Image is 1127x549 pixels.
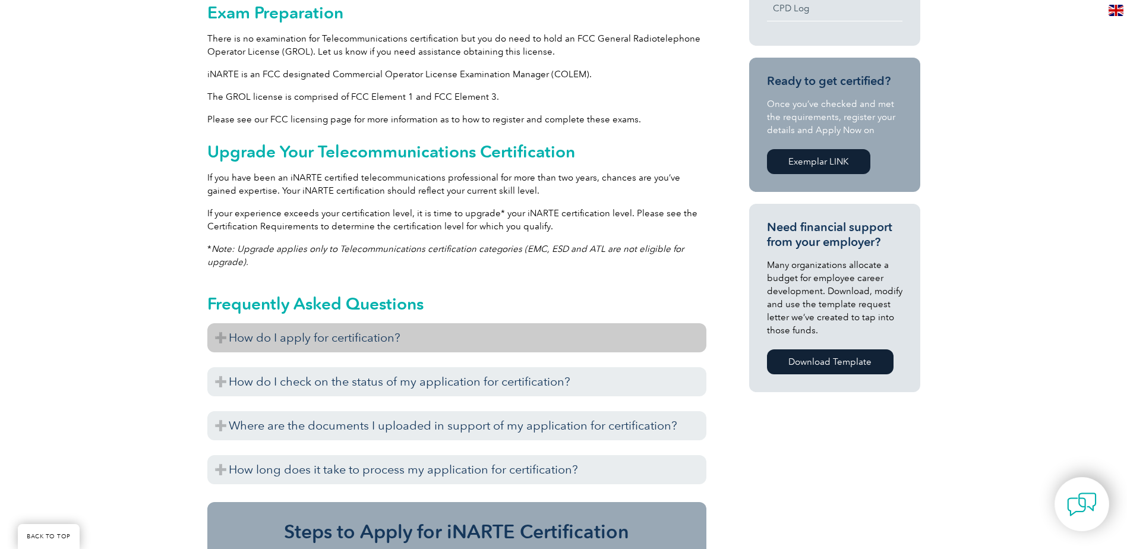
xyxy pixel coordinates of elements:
img: en [1109,5,1123,16]
p: Please see our FCC licensing page for more information as to how to register and complete these e... [207,113,706,126]
p: iNARTE is an FCC designated Commercial Operator License Examination Manager (COLEM). [207,68,706,81]
h2: Exam Preparation [207,3,706,22]
h2: Frequently Asked Questions [207,294,706,313]
em: Note: Upgrade applies only to Telecommunications certification categories (EMC, ESD and ATL are n... [207,244,684,267]
p: Many organizations allocate a budget for employee career development. Download, modify and use th... [767,258,902,337]
h3: Ready to get certified? [767,74,902,89]
p: If you have been an iNARTE certified telecommunications professional for more than two years, cha... [207,171,706,197]
h3: How long does it take to process my application for certification? [207,455,706,484]
p: The GROL license is comprised of FCC Element 1 and FCC Element 3. [207,90,706,103]
a: Download Template [767,349,894,374]
h3: Steps to Apply for iNARTE Certification [225,520,689,544]
p: Once you’ve checked and met the requirements, register your details and Apply Now on [767,97,902,137]
h3: Where are the documents I uploaded in support of my application for certification? [207,411,706,440]
a: Exemplar LINK [767,149,870,174]
img: contact-chat.png [1067,490,1097,519]
h3: Need financial support from your employer? [767,220,902,250]
p: There is no examination for Telecommunications certification but you do need to hold an FCC Gener... [207,32,706,58]
h3: How do I apply for certification? [207,323,706,352]
p: If your experience exceeds your certification level, it is time to upgrade* your iNARTE certifica... [207,207,706,233]
h3: How do I check on the status of my application for certification? [207,367,706,396]
a: BACK TO TOP [18,524,80,549]
h2: Upgrade Your Telecommunications Certification [207,142,706,161]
